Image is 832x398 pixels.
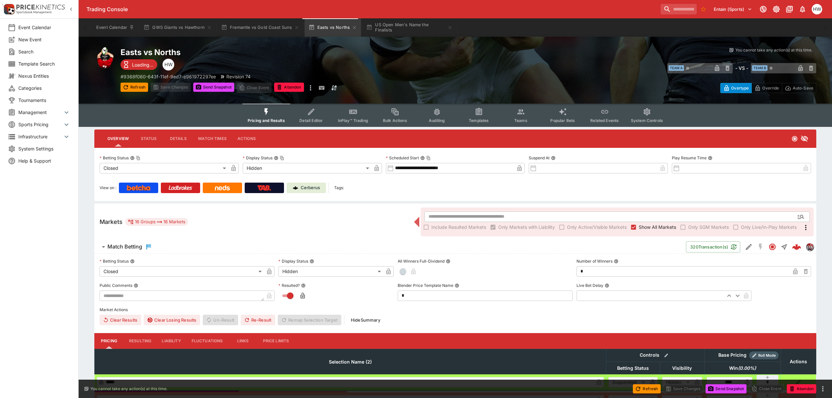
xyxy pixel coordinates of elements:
button: Copy To Clipboard [280,156,284,160]
button: Scheduled StartCopy To Clipboard [420,156,425,160]
button: Event Calendar [92,18,138,37]
p: Loading... [132,61,153,68]
label: Market Actions [100,305,811,315]
a: Cerberus [287,183,326,193]
div: Start From [720,83,816,93]
div: Suspended [608,377,647,388]
p: Suspend At [529,155,550,161]
span: Categories [18,85,70,91]
button: Blender Price Template Name [455,283,459,288]
span: Auditing [429,118,445,123]
span: Selection Name (2) [322,358,379,366]
p: Betting Status [100,258,129,264]
button: Abandon [274,83,304,92]
button: more [819,385,827,393]
span: Mark an event as closed and abandoned. [274,84,304,90]
button: Match Times [193,131,232,147]
div: Hidden [278,266,383,277]
button: Select Tenant [710,4,756,14]
p: Resulted? [278,283,300,288]
h5: Markets [100,218,123,226]
button: Refresh [121,83,148,92]
p: Live Bet Delay [577,283,603,288]
span: Show All Markets [639,224,676,230]
span: Related Events [590,118,619,123]
button: Connected to PK [757,3,769,15]
svg: Closed [791,135,798,142]
p: Display Status [278,258,308,264]
span: Only Markets with Liability [498,224,555,230]
span: Only Active/Visible Markets [567,224,627,230]
div: pricekinetics [806,243,814,251]
button: Betting Status [130,259,135,264]
svg: Hidden [801,135,808,143]
th: Controls [606,349,704,362]
button: Bulk edit [662,351,671,360]
button: Clear Losing Results [144,315,200,325]
button: Override [751,83,782,93]
span: Search [18,48,70,55]
button: Pricing [94,333,124,349]
button: Play Resume Time [708,156,712,160]
span: Template Search [18,60,70,67]
button: Copy To Clipboard [426,156,431,160]
label: Tags: [334,183,344,193]
span: System Settings [18,145,70,152]
span: InPlay™ Trading [338,118,368,123]
button: Public Comments [134,283,138,288]
img: PriceKinetics Logo [2,3,15,16]
button: Toggle light/dark mode [770,3,782,15]
p: You cannot take any action(s) at this time. [90,386,167,392]
img: Sportsbook Management [16,11,52,14]
input: search [661,4,697,14]
p: Display Status [243,155,273,161]
span: Infrastructure [18,133,63,140]
img: rugby_union.png [94,47,115,68]
button: Send Snapshot [706,384,747,393]
div: Trading Console [86,6,658,13]
p: Number of Winners [577,258,613,264]
span: Tournaments [18,97,70,104]
label: View on : [100,183,116,193]
div: Base Pricing [716,351,749,359]
button: Closed [766,241,778,253]
button: Links [228,333,258,349]
span: Un-Result [203,315,238,325]
span: Teams [514,118,527,123]
a: 77ef2944-e5d6-478a-881a-ab3efc1422b0 [790,240,803,253]
span: Roll Mode [756,353,779,358]
span: System Controls [631,118,663,123]
button: All Winners Full-Dividend [446,259,450,264]
span: Only Live/In-Play Markets [741,224,797,230]
button: SGM Disabled [755,241,766,253]
button: Betting StatusCopy To Clipboard [130,156,135,160]
span: Team B [752,65,767,71]
button: Refresh [633,384,660,393]
button: Price Limits [258,333,294,349]
div: Show/hide Price Roll mode configuration. [749,351,779,359]
button: Number of Winners [614,259,618,264]
p: Copy To Clipboard [121,73,216,80]
p: All Winners Full-Dividend [398,258,444,264]
button: Notifications [797,3,808,15]
button: Re-Result [241,315,275,325]
span: Visibility [665,364,699,372]
button: Send Snapshot [193,83,234,92]
button: Resulted? [301,283,306,288]
button: Easts vs Norths [305,18,361,37]
img: Ladbrokes [168,185,192,190]
span: Include Resulted Markets [431,224,486,230]
img: Neds [215,185,230,190]
img: Cerberus [293,185,298,190]
p: Overtype [731,85,749,91]
span: Management [18,109,63,116]
div: Closed [100,163,228,173]
p: Play Resume Time [672,155,707,161]
button: Status [134,131,163,147]
button: Copy To Clipboard [136,156,141,160]
span: Detail Editor [299,118,323,123]
img: Betcha [127,185,150,190]
button: Details [163,131,193,147]
span: Win(0.00%) [722,364,763,372]
button: Fluctuations [186,333,228,349]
